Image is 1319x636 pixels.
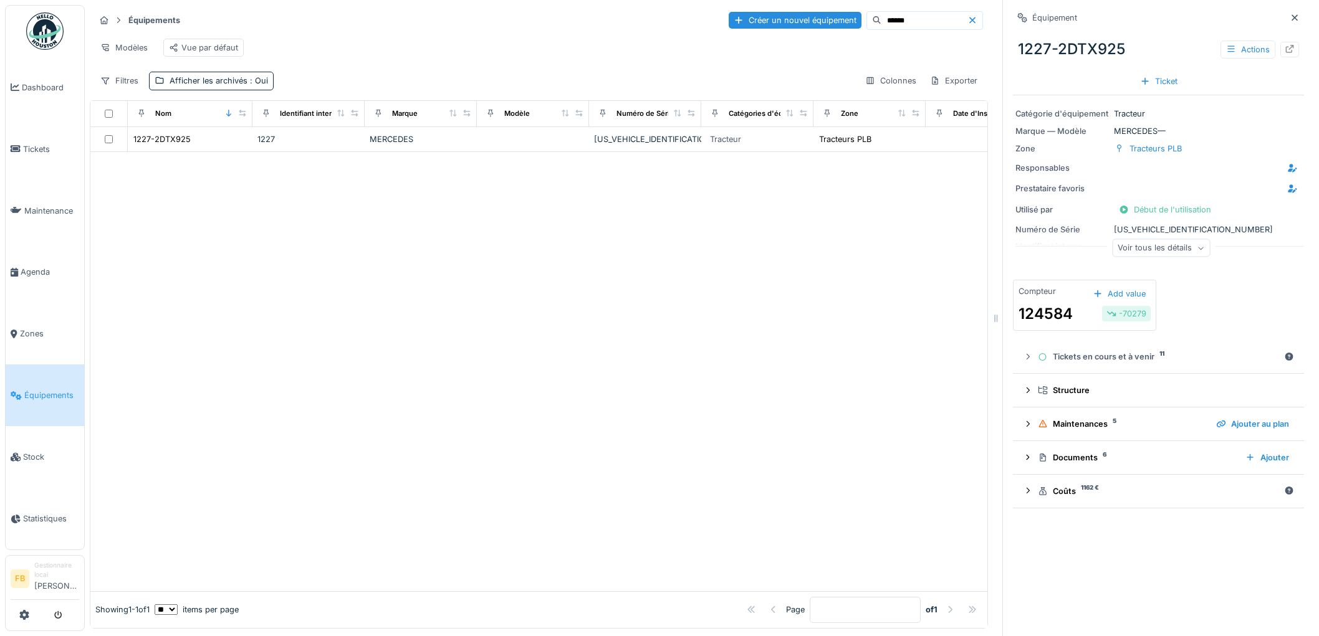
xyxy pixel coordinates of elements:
div: Add value [1088,285,1151,302]
span: Dashboard [22,82,79,93]
strong: Équipements [123,14,185,26]
div: Équipement [1032,12,1077,24]
div: 1227-2DTX925 [1013,33,1304,65]
div: 1227-2DTX925 [133,133,191,145]
summary: Maintenances5Ajouter au plan [1018,412,1299,435]
strong: of 1 [926,604,938,615]
span: Agenda [21,266,79,278]
div: Prestataire favoris [1015,183,1109,194]
div: Marque — Modèle [1015,125,1109,137]
div: Ajouter au plan [1211,415,1294,432]
div: Identifiant interne [280,108,340,119]
div: Marque [392,108,418,119]
summary: Coûts1162 € [1018,480,1299,503]
div: Date d'Installation [953,108,1014,119]
li: [PERSON_NAME] [34,561,79,597]
span: Équipements [24,389,79,401]
img: Badge_color-CXgf-gQk.svg [26,12,64,50]
div: Exporter [924,72,983,90]
div: Afficher les archivés [170,75,268,87]
div: Ticket [1135,73,1182,90]
a: Maintenance [6,180,84,242]
div: Coûts [1038,485,1279,497]
span: Tickets [23,143,79,155]
a: Tickets [6,118,84,180]
div: 124584 [1019,303,1073,325]
div: Numéro de Série [616,108,674,119]
span: Statistiques [23,513,79,524]
summary: Structure [1018,379,1299,402]
div: Modèle [504,108,530,119]
a: Stock [6,426,84,488]
a: Équipements [6,364,84,426]
div: Début de l'utilisation [1114,201,1216,218]
div: [US_VEHICLE_IDENTIFICATION_NUMBER] [1015,224,1302,235]
summary: Tickets en cours et à venir11 [1018,346,1299,369]
div: Colonnes [860,72,922,90]
div: Ajouter [1240,449,1294,466]
span: Stock [23,451,79,463]
div: MERCEDES — [1015,125,1302,137]
div: -70279 [1106,308,1146,320]
summary: Documents6Ajouter [1018,446,1299,469]
div: Gestionnaire local [34,561,79,580]
span: Zones [20,328,79,339]
div: Utilisé par [1015,204,1109,216]
div: Tracteur [710,133,741,145]
div: Zone [1015,143,1109,154]
div: Maintenances [1038,418,1206,430]
div: Actions [1221,40,1275,59]
span: Maintenance [24,205,79,217]
div: items per page [155,604,239,615]
div: Vue par défaut [169,42,238,54]
div: Voir tous les détails [1112,239,1210,257]
div: Tickets en cours et à venir [1038,351,1279,363]
a: FB Gestionnaire local[PERSON_NAME] [11,561,79,600]
span: : Oui [247,76,268,85]
a: Zones [6,303,84,365]
div: Modèles [95,39,153,57]
div: Page [786,604,805,615]
div: Structure [1038,384,1289,396]
div: MERCEDES [370,133,472,145]
div: Zone [841,108,858,119]
a: Statistiques [6,488,84,549]
div: [US_VEHICLE_IDENTIFICATION_NUMBER] [594,133,696,145]
div: Nom [155,108,171,119]
div: Tracteurs PLB [1130,143,1182,154]
div: 1227 [257,133,360,145]
a: Dashboard [6,57,84,118]
div: Documents [1038,452,1235,463]
div: Tracteur [1015,108,1302,120]
li: FB [11,569,29,588]
div: Tracteurs PLB [819,133,871,145]
div: Filtres [95,72,144,90]
a: Agenda [6,242,84,303]
div: Catégories d'équipement [729,108,815,119]
div: Showing 1 - 1 of 1 [95,604,150,615]
div: Numéro de Série [1015,224,1109,235]
div: Compteur [1019,285,1056,297]
div: Créer un nouvel équipement [729,12,861,29]
div: Responsables [1015,162,1109,174]
div: Catégorie d'équipement [1015,108,1109,120]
